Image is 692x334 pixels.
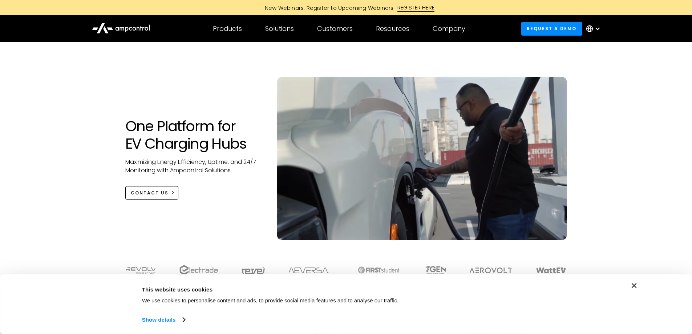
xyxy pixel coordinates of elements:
[397,4,435,12] div: REGISTER HERE
[125,117,263,152] h1: One Platform for EV Charging Hubs
[317,25,353,33] div: Customers
[213,25,242,33] div: Products
[469,267,513,273] img: Aerovolt Logo
[142,314,185,325] a: Show details
[433,25,465,33] div: Company
[125,158,263,174] p: Maximizing Energy Efficiency, Uptime, and 24/7 Monitoring with Ampcontrol Solutions
[131,190,169,196] div: CONTACT US
[142,297,399,303] span: We use cookies to personalise content and ads, to provide social media features and to analyse ou...
[376,25,409,33] div: Resources
[536,267,566,273] img: WattEV logo
[258,4,397,12] div: New Webinars: Register to Upcoming Webinars
[142,285,498,294] div: This website uses cookies
[521,22,582,35] a: Request a demo
[514,283,618,304] button: Okay
[632,283,637,288] button: Close banner
[179,265,218,275] img: electrada logo
[265,25,294,33] div: Solutions
[183,4,510,12] a: New Webinars: Register to Upcoming WebinarsREGISTER HERE
[125,186,179,200] a: CONTACT US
